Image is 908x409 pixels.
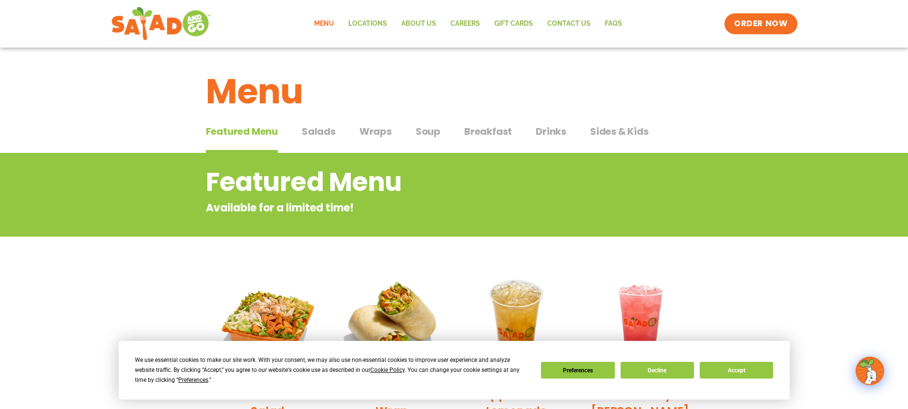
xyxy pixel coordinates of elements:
span: Soup [416,124,440,139]
a: GIFT CARDS [487,13,540,35]
a: FAQs [598,13,629,35]
span: Preferences [178,377,208,383]
img: Product photo for Blackberry Bramble Lemonade [585,269,695,379]
span: Drinks [536,124,566,139]
span: Wraps [359,124,392,139]
img: Product photo for Southwest Harvest Wrap [337,269,447,379]
nav: Menu [307,13,629,35]
span: Cookie Policy [370,367,405,373]
img: new-SAG-logo-768×292 [111,5,212,43]
a: Contact Us [540,13,598,35]
button: Preferences [541,362,614,379]
a: Menu [307,13,341,35]
span: Featured Menu [206,124,278,139]
div: Tabbed content [206,121,703,153]
span: ORDER NOW [734,18,787,30]
a: Locations [341,13,394,35]
h2: Featured Menu [206,163,626,201]
a: Careers [443,13,487,35]
div: We use essential cookies to make our site work. With your consent, we may also use non-essential ... [135,355,530,385]
span: Sides & Kids [590,124,649,139]
p: Available for a limited time! [206,200,626,216]
div: Cookie Consent Prompt [119,341,790,399]
img: wpChatIcon [857,358,883,384]
span: Breakfast [464,124,512,139]
img: Product photo for Southwest Harvest Salad [213,269,323,379]
img: Product photo for Apple Cider Lemonade [461,269,571,379]
a: About Us [394,13,443,35]
h1: Menu [206,66,703,117]
span: Salads [302,124,336,139]
a: ORDER NOW [724,13,797,34]
button: Decline [621,362,694,379]
button: Accept [700,362,773,379]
